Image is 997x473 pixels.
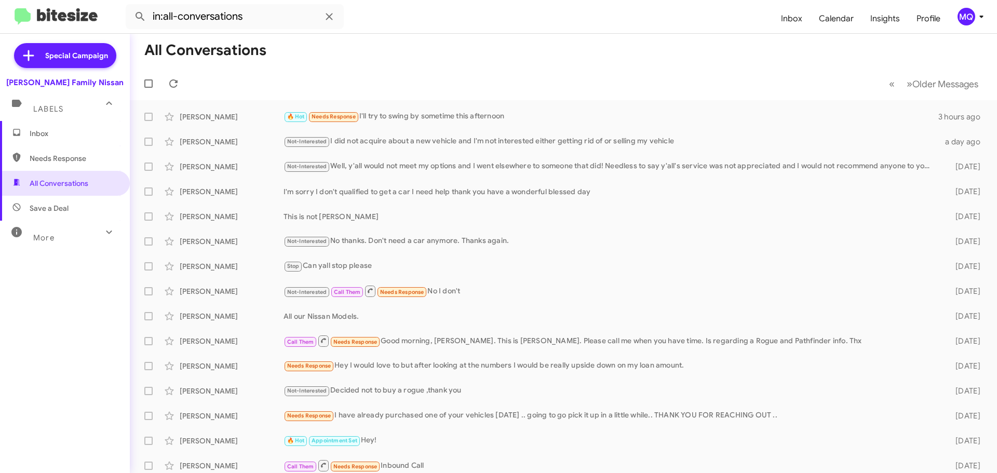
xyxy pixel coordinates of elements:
[939,286,989,296] div: [DATE]
[811,4,862,34] a: Calendar
[180,261,284,272] div: [PERSON_NAME]
[889,77,895,90] span: «
[180,361,284,371] div: [PERSON_NAME]
[912,78,978,90] span: Older Messages
[939,361,989,371] div: [DATE]
[33,233,55,242] span: More
[939,236,989,247] div: [DATE]
[334,289,361,295] span: Call Them
[773,4,811,34] a: Inbox
[6,77,124,88] div: [PERSON_NAME] Family Nissan
[312,437,357,444] span: Appointment Set
[287,463,314,470] span: Call Them
[938,112,989,122] div: 3 hours ago
[30,153,118,164] span: Needs Response
[287,163,327,170] span: Not-Interested
[30,203,69,213] span: Save a Deal
[900,73,985,94] button: Next
[287,113,305,120] span: 🔥 Hot
[45,50,108,61] span: Special Campaign
[284,235,939,247] div: No thanks. Don't need a car anymore. Thanks again.
[939,386,989,396] div: [DATE]
[180,336,284,346] div: [PERSON_NAME]
[144,42,266,59] h1: All Conversations
[284,360,939,372] div: Hey I would love to but after looking at the numbers I would be really upside down on my loan amo...
[287,263,300,269] span: Stop
[284,211,939,222] div: This is not [PERSON_NAME]
[380,289,424,295] span: Needs Response
[180,411,284,421] div: [PERSON_NAME]
[180,461,284,471] div: [PERSON_NAME]
[883,73,985,94] nav: Page navigation example
[284,410,939,422] div: I have already purchased one of your vehicles [DATE] .. going to go pick it up in a little while....
[939,436,989,446] div: [DATE]
[939,461,989,471] div: [DATE]
[30,128,118,139] span: Inbox
[284,334,939,347] div: Good morning, [PERSON_NAME]. This is [PERSON_NAME]. Please call me when you have time. Is regardi...
[939,336,989,346] div: [DATE]
[287,238,327,245] span: Not-Interested
[284,435,939,447] div: Hey!
[284,385,939,397] div: Decided not to buy a rogue ,thank you
[284,186,939,197] div: I'm sorry I don't qualified to get a car I need help thank you have a wonderful blessed day
[287,437,305,444] span: 🔥 Hot
[883,73,901,94] button: Previous
[287,138,327,145] span: Not-Interested
[312,113,356,120] span: Needs Response
[949,8,986,25] button: MQ
[939,311,989,321] div: [DATE]
[287,339,314,345] span: Call Them
[284,111,938,123] div: I'll try to swing by sometime this afternoon
[939,411,989,421] div: [DATE]
[333,339,378,345] span: Needs Response
[180,436,284,446] div: [PERSON_NAME]
[939,186,989,197] div: [DATE]
[284,260,939,272] div: Can yall stop please
[939,161,989,172] div: [DATE]
[287,412,331,419] span: Needs Response
[284,459,939,472] div: Inbound Call
[180,112,284,122] div: [PERSON_NAME]
[287,289,327,295] span: Not-Interested
[333,463,378,470] span: Needs Response
[939,137,989,147] div: a day ago
[33,104,63,114] span: Labels
[284,160,939,172] div: Well, y'all would not meet my options and I went elsewhere to someone that did! Needless to say y...
[908,4,949,34] a: Profile
[862,4,908,34] a: Insights
[939,261,989,272] div: [DATE]
[284,285,939,298] div: No I don't
[939,211,989,222] div: [DATE]
[126,4,344,29] input: Search
[180,236,284,247] div: [PERSON_NAME]
[180,386,284,396] div: [PERSON_NAME]
[180,211,284,222] div: [PERSON_NAME]
[284,136,939,147] div: I did not acquire about a new vehicle and I'm not interested either getting rid of or selling my ...
[180,137,284,147] div: [PERSON_NAME]
[180,186,284,197] div: [PERSON_NAME]
[287,387,327,394] span: Not-Interested
[180,311,284,321] div: [PERSON_NAME]
[14,43,116,68] a: Special Campaign
[180,161,284,172] div: [PERSON_NAME]
[958,8,975,25] div: MQ
[284,311,939,321] div: All our Nissan Models.
[907,77,912,90] span: »
[180,286,284,296] div: [PERSON_NAME]
[30,178,88,188] span: All Conversations
[287,362,331,369] span: Needs Response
